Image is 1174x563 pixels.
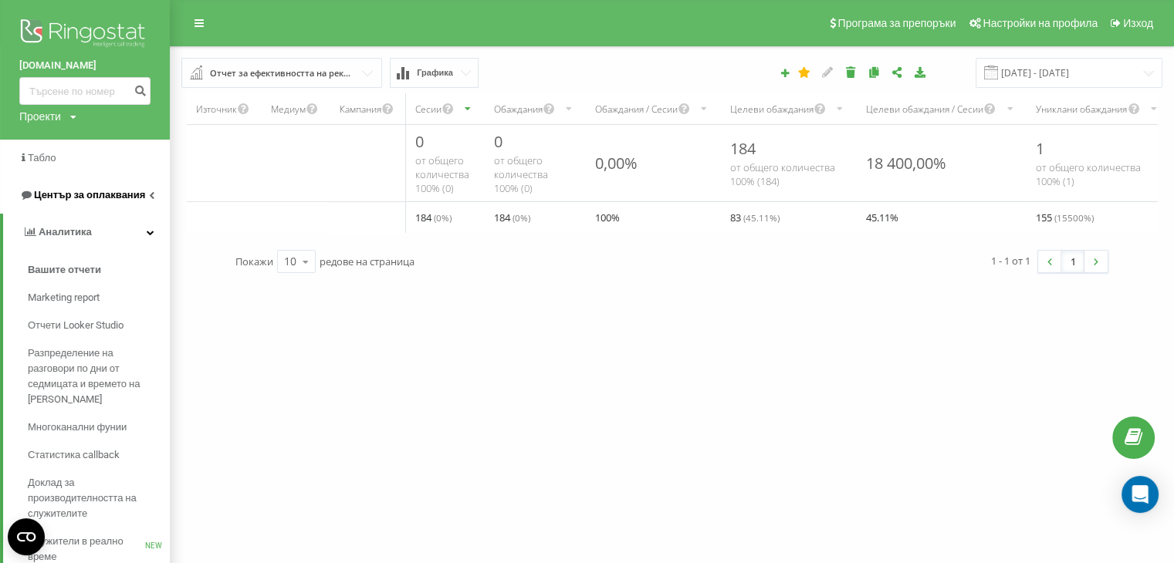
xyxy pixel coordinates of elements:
span: от общего количества 100% ( 0 ) [494,153,548,195]
a: [DOMAIN_NAME] [19,58,151,73]
img: website_grey.svg [25,40,37,52]
span: Многоканални фунии [28,420,127,435]
span: редове на страница [320,255,414,268]
a: Доклад за производителността на служителите [28,469,170,528]
div: Целеви обаждания [730,103,814,116]
div: Сесии [415,103,442,116]
span: ( 0 %) [513,211,530,224]
span: от общего количества 100% ( 184 ) [730,160,835,188]
input: Търсене по номер [19,77,151,105]
div: Domain: [DOMAIN_NAME] [40,40,170,52]
div: Целеви обаждания / Сесии [866,103,983,116]
span: от общего количества 100% ( 0 ) [415,153,469,195]
span: 0 [494,131,502,152]
div: Domain Overview [62,91,138,101]
span: Статистика callback [28,447,120,463]
span: 83 [730,208,780,227]
span: от общего количества 100% ( 1 ) [1036,160,1141,188]
div: Обаждания / Сесии [595,103,678,116]
img: tab_keywords_by_traffic_grey.svg [156,89,168,102]
span: Отчети Looker Studio [28,318,123,333]
div: Проекти [19,109,61,124]
div: 10 [284,254,296,269]
div: 0,00% [595,153,638,174]
i: Редактиране на репорт [821,66,834,77]
span: 184 [730,138,756,159]
span: Доклад за производителността на служителите [28,475,162,521]
div: scrollable content [187,93,1157,233]
div: v 4.0.25 [43,25,76,37]
i: Този отчет ще се зарежда първи, когато отоврите Analytics. Можете да зададете всеки друг "по подр... [798,66,811,77]
div: Източник [196,103,237,116]
span: Разпределение на разговори по дни от седмицата и времето на [PERSON_NAME] [28,346,162,407]
div: 18 400,00% [866,153,946,174]
img: Ringostat logo [19,15,151,54]
i: Създай отчет [780,68,790,77]
i: Изтегляне на отчета [914,66,927,77]
span: 0 [415,131,424,152]
div: Униклани обаждания [1036,103,1127,116]
div: Отчет за ефективността на рекламните кампании [210,65,355,82]
i: Споделяне на настройките на отчета [891,66,904,77]
a: Статистика callback [28,441,170,469]
i: Изтриване на отчет [844,66,858,77]
span: Център за оплаквания [34,189,145,201]
a: Аналитика [3,214,170,251]
a: Marketing report [28,284,170,312]
span: Изход [1123,17,1153,29]
span: Програма за препоръки [837,17,956,29]
span: 184 [415,208,452,227]
span: 184 [494,208,530,227]
img: tab_domain_overview_orange.svg [45,89,57,102]
span: Вашите отчети [28,262,101,278]
a: Вашите отчети [28,256,170,284]
span: Аналитика [39,226,92,238]
div: Open Intercom Messenger [1122,476,1159,513]
span: 45.11 % [866,208,898,227]
div: Обаждания [494,103,543,116]
div: Кампания [340,103,381,116]
button: Графика [390,58,479,88]
span: Marketing report [28,290,100,305]
img: logo_orange.svg [25,25,37,37]
a: Многоканални фунии [28,413,170,441]
a: Разпределение на разговори по дни от седмицата и времето на [PERSON_NAME] [28,339,170,413]
span: ( 0 %) [434,211,452,224]
span: ( 45.11 %) [743,211,780,224]
span: 155 [1036,208,1094,227]
a: Отчети Looker Studio [28,312,170,339]
div: 1 - 1 от 1 [991,253,1030,268]
span: 100 % [595,208,620,227]
span: ( 15500 %) [1054,211,1094,224]
button: Open CMP widget [8,518,45,555]
span: Настройки на профила [983,17,1098,29]
span: Графика [417,68,453,78]
span: 1 [1036,138,1044,159]
div: Медиум [271,103,306,116]
i: Споделяне на отчет [868,66,881,77]
span: Покажи [235,255,273,268]
a: 1 [1061,251,1084,272]
div: Keywords by Traffic [173,91,255,101]
span: Табло [28,152,56,164]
